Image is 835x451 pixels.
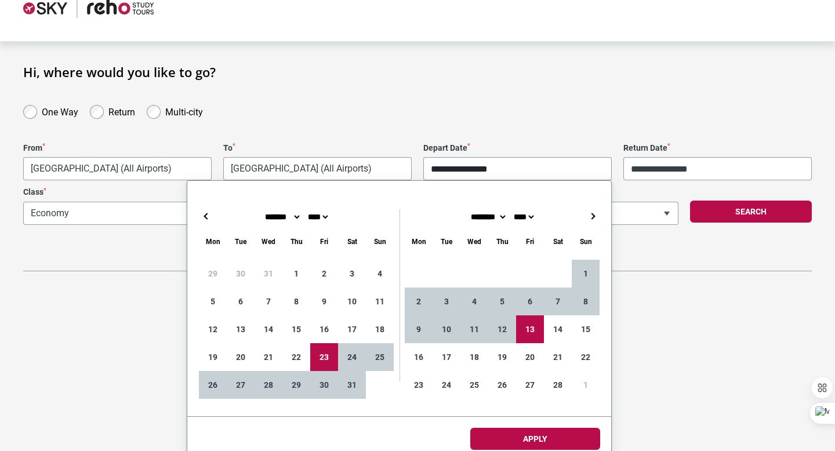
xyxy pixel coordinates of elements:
div: 23 [310,343,338,371]
span: Economy [24,202,344,224]
span: Economy [23,202,345,225]
div: 4 [366,260,394,288]
div: 10 [433,315,460,343]
div: Saturday [544,235,572,248]
div: Monday [199,235,227,248]
div: 8 [572,288,600,315]
div: 25 [366,343,394,371]
div: 26 [488,371,516,399]
div: 15 [282,315,310,343]
label: To [223,143,412,153]
div: 3 [433,288,460,315]
div: 24 [338,343,366,371]
div: 28 [255,371,282,399]
h1: Hi, where would you like to go? [23,64,812,79]
div: Sunday [366,235,394,248]
div: Thursday [282,235,310,248]
div: 20 [227,343,255,371]
div: 13 [516,315,544,343]
div: 3 [338,260,366,288]
div: 24 [433,371,460,399]
div: 6 [227,288,255,315]
div: Tuesday [433,235,460,248]
div: 1 [282,260,310,288]
div: 27 [227,371,255,399]
div: 21 [544,343,572,371]
div: 17 [338,315,366,343]
div: 11 [366,288,394,315]
button: ← [199,209,213,223]
div: 26 [199,371,227,399]
div: 25 [460,371,488,399]
div: 8 [282,288,310,315]
button: → [586,209,600,223]
div: 9 [310,288,338,315]
div: 28 [544,371,572,399]
div: Saturday [338,235,366,248]
div: 5 [199,288,227,315]
div: Thursday [488,235,516,248]
div: 31 [338,371,366,399]
div: 14 [544,315,572,343]
div: Monday [405,235,433,248]
div: Wednesday [460,235,488,248]
div: Sunday [572,235,600,248]
div: 1 [572,260,600,288]
div: 30 [227,260,255,288]
div: 13 [227,315,255,343]
div: 18 [460,343,488,371]
div: 12 [488,315,516,343]
label: Return [108,104,135,118]
div: 14 [255,315,282,343]
div: 15 [572,315,600,343]
div: 29 [282,371,310,399]
div: 7 [544,288,572,315]
div: 22 [282,343,310,371]
div: Friday [310,235,338,248]
div: 16 [310,315,338,343]
div: 11 [460,315,488,343]
div: 5 [488,288,516,315]
div: 29 [199,260,227,288]
div: 30 [310,371,338,399]
div: 1 [572,371,600,399]
div: Wednesday [255,235,282,248]
span: Buenos Aires (All Airports) [224,158,411,180]
div: 27 [516,371,544,399]
span: Melbourne (All Airports) [23,157,212,180]
div: 23 [405,371,433,399]
div: Tuesday [227,235,255,248]
button: Apply [470,428,600,450]
label: Depart Date [423,143,612,153]
div: 7 [255,288,282,315]
span: Buenos Aires (All Airports) [223,157,412,180]
label: One Way [42,104,78,118]
div: 6 [516,288,544,315]
div: 10 [338,288,366,315]
div: Friday [516,235,544,248]
div: 21 [255,343,282,371]
label: From [23,143,212,153]
div: 20 [516,343,544,371]
button: Search [690,201,812,223]
div: 31 [255,260,282,288]
div: 19 [488,343,516,371]
div: 18 [366,315,394,343]
label: Return Date [623,143,812,153]
div: 17 [433,343,460,371]
div: 22 [572,343,600,371]
div: 19 [199,343,227,371]
label: Multi-city [165,104,203,118]
div: 4 [460,288,488,315]
div: 16 [405,343,433,371]
div: 2 [405,288,433,315]
span: Melbourne (All Airports) [24,158,211,180]
div: 2 [310,260,338,288]
label: Class [23,187,345,197]
div: 9 [405,315,433,343]
div: 12 [199,315,227,343]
